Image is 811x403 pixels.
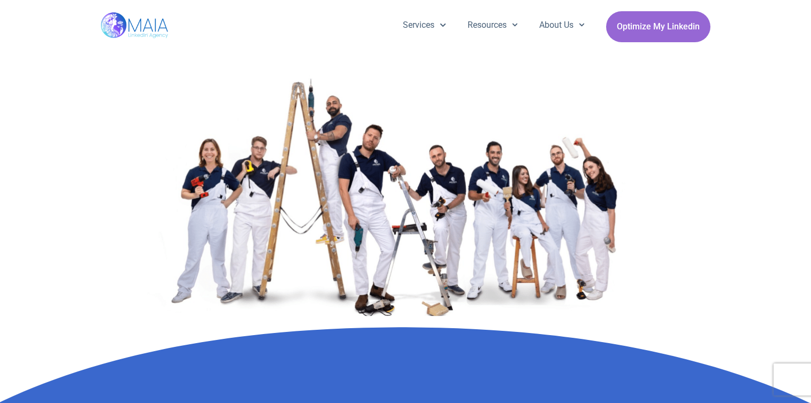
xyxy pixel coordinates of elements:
[392,11,595,39] nav: Menu
[617,17,700,37] span: Optimize My Linkedin
[606,11,710,42] a: Optimize My Linkedin
[457,11,529,39] a: Resources
[392,11,456,39] a: Services
[529,11,595,39] a: About Us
